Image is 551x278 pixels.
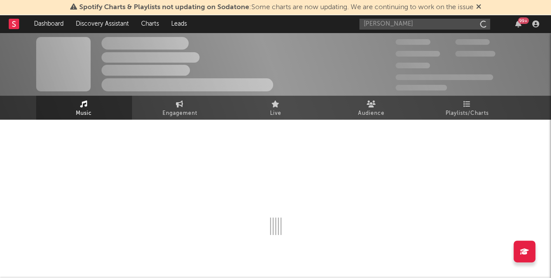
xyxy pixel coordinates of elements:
span: Audience [358,108,385,119]
span: 50,000,000 [396,51,440,57]
a: Discovery Assistant [70,15,135,33]
span: 100,000 [396,63,430,68]
a: Charts [135,15,165,33]
span: 100,000 [455,39,490,45]
a: Live [228,96,324,120]
button: 99+ [515,20,521,27]
a: Music [36,96,132,120]
span: Dismiss [476,4,481,11]
a: Playlists/Charts [419,96,515,120]
span: 1,000,000 [455,51,495,57]
span: Spotify Charts & Playlists not updating on Sodatone [79,4,249,11]
div: 99 + [518,17,529,24]
span: Music [76,108,92,119]
span: Engagement [162,108,197,119]
a: Audience [324,96,419,120]
span: Live [270,108,281,119]
input: Search for artists [359,19,490,30]
span: Jump Score: 85.0 [396,85,447,90]
a: Dashboard [28,15,70,33]
a: Engagement [132,96,228,120]
span: Playlists/Charts [446,108,489,119]
a: Leads [165,15,193,33]
span: 50,000,000 Monthly Listeners [396,74,493,80]
span: : Some charts are now updating. We are continuing to work on the issue [79,4,473,11]
span: 300,000 [396,39,430,45]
